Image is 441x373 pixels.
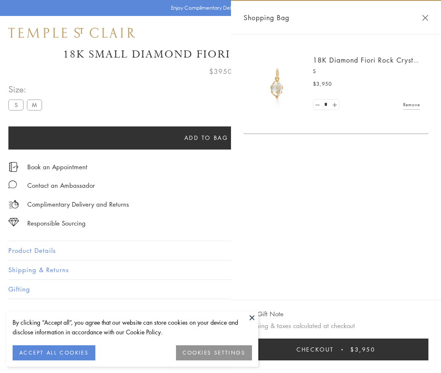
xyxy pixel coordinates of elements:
p: Complimentary Delivery and Returns [27,199,129,210]
img: icon_appointment.svg [8,162,18,172]
span: $3,950 [350,345,375,354]
img: icon_sourcing.svg [8,218,19,226]
label: S [8,100,24,110]
a: Set quantity to 2 [330,100,339,110]
label: M [27,100,42,110]
div: Contact an Ambassador [27,180,95,191]
span: Shopping Bag [244,12,289,23]
button: Gifting [8,280,433,299]
span: $3,950 [313,80,332,88]
button: Product Details [8,241,433,260]
button: Shipping & Returns [8,260,433,279]
img: MessageIcon-01_2.svg [8,180,17,189]
img: icon_delivery.svg [8,199,19,210]
button: COOKIES SETTINGS [176,345,252,360]
span: $3950 [209,66,232,77]
a: Set quantity to 0 [313,100,322,110]
button: Close Shopping Bag [422,15,428,21]
div: By clicking “Accept all”, you agree that our website can store cookies on your device and disclos... [13,318,252,337]
p: S [313,67,420,76]
img: Temple St. Clair [8,28,135,38]
span: Add to bag [184,133,228,142]
p: Enjoy Complimentary Delivery & Returns [171,4,266,12]
button: Add Gift Note [244,309,283,319]
span: Checkout [297,345,334,354]
button: ACCEPT ALL COOKIES [13,345,95,360]
span: Size: [8,82,45,96]
p: Shipping & taxes calculated at checkout [244,320,428,331]
a: Remove [403,100,420,109]
button: Add to bag [8,126,404,150]
button: Checkout $3,950 [244,339,428,360]
a: Book an Appointment [27,162,87,171]
img: P51889-E11FIORI [252,59,302,109]
div: Responsible Sourcing [27,218,86,229]
h1: 18K Small Diamond Fiori Rock Crystal Amulet [8,47,433,62]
